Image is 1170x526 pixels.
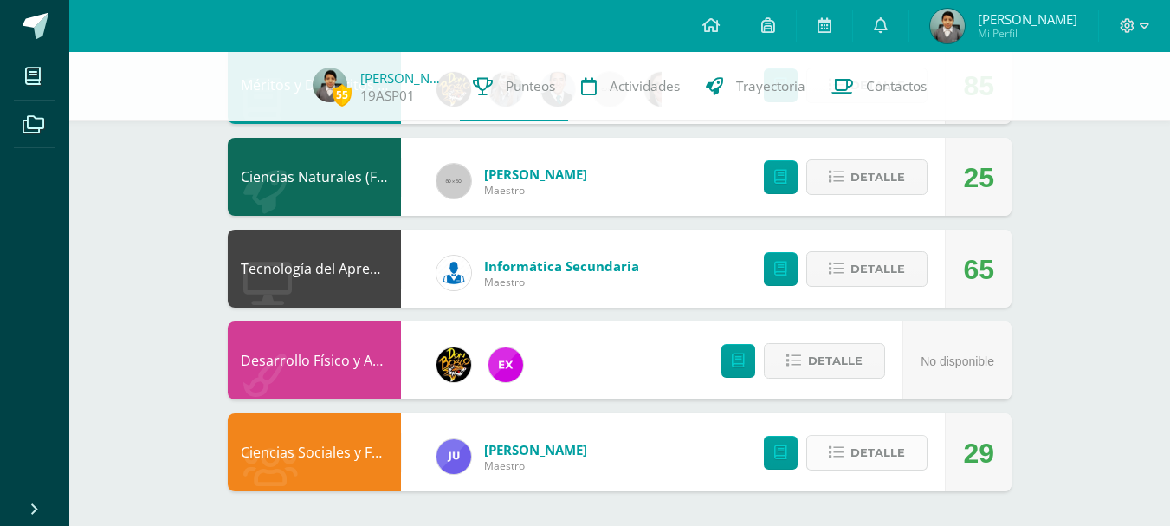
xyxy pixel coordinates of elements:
button: Detalle [806,251,928,287]
span: Maestro [484,458,587,473]
a: Contactos [818,52,940,121]
span: Contactos [866,77,927,95]
span: Informática Secundaria [484,257,639,275]
span: [PERSON_NAME] [484,166,587,183]
span: [PERSON_NAME] [978,10,1077,28]
div: 65 [963,231,994,308]
button: Detalle [806,159,928,195]
span: Mi Perfil [978,26,1077,41]
button: Detalle [764,343,885,379]
span: Punteos [506,77,555,95]
img: 6ed6846fa57649245178fca9fc9a58dd.png [436,256,471,290]
div: Ciencias Naturales (Física Fundamental) [228,138,401,216]
a: Punteos [460,52,568,121]
a: [PERSON_NAME] [360,69,447,87]
img: 21dcd0747afb1b787494880446b9b401.png [436,347,471,382]
span: 55 [333,84,352,106]
span: [PERSON_NAME] [484,441,587,458]
img: 0261123e46d54018888246571527a9cf.png [436,439,471,474]
div: Tecnología del Aprendizaje y la Comunicación (TIC) [228,230,401,308]
a: Actividades [568,52,693,121]
div: Ciencias Sociales y Formación Ciudadana e Interculturalidad [228,413,401,491]
img: 60x60 [436,164,471,198]
span: Maestro [484,183,587,198]
span: Detalle [850,253,905,285]
button: Detalle [806,435,928,471]
img: 269745d804b312e14dccde29730bcfcb.png [930,9,965,43]
span: Trayectoria [736,77,805,95]
img: 269745d804b312e14dccde29730bcfcb.png [313,68,347,102]
div: 25 [963,139,994,217]
span: Actividades [610,77,680,95]
a: Trayectoria [693,52,818,121]
span: Maestro [484,275,639,289]
span: Detalle [808,345,863,377]
img: ce84f7dabd80ed5f5aa83b4480291ac6.png [488,347,523,382]
span: Detalle [850,161,905,193]
a: 19ASP01 [360,87,415,105]
div: 29 [963,414,994,492]
span: Detalle [850,437,905,469]
div: Desarrollo Físico y Artístico (Extracurricular) [228,321,401,399]
span: No disponible [921,354,994,368]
